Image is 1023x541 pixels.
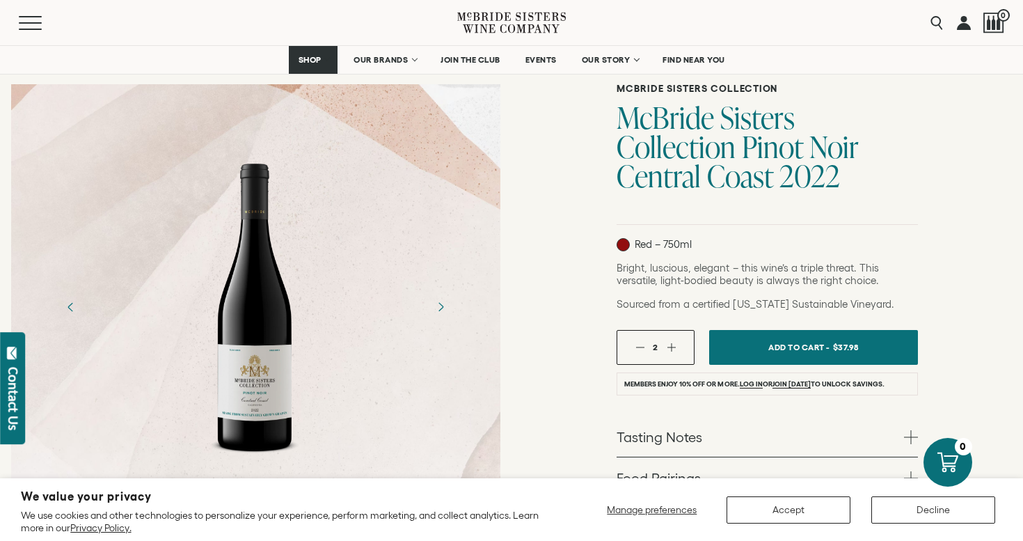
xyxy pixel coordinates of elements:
[617,298,918,311] p: Sourced from a certified [US_STATE] Sustainable Vineyard.
[289,46,338,74] a: SHOP
[871,496,995,524] button: Decline
[653,343,658,352] span: 2
[344,46,425,74] a: OUR BRANDS
[431,46,509,74] a: JOIN THE CLUB
[21,509,550,534] p: We use cookies and other technologies to personalize your experience, perform marketing, and coll...
[525,55,557,65] span: EVENTS
[441,55,500,65] span: JOIN THE CLUB
[422,289,459,325] button: Next
[70,522,131,533] a: Privacy Policy.
[740,380,763,389] a: Log in
[354,55,408,65] span: OUR BRANDS
[997,9,1010,22] span: 0
[617,457,918,498] a: Food Pairings
[617,373,918,395] li: Members enjoy 10% off or more. or to unlock savings.
[598,496,706,524] button: Manage preferences
[955,438,972,455] div: 0
[617,416,918,457] a: Tasting Notes
[19,16,69,30] button: Mobile Menu Trigger
[573,46,647,74] a: OUR STORY
[298,55,322,65] span: SHOP
[516,46,566,74] a: EVENTS
[617,262,918,287] p: Bright, luscious, elegant – this wine’s a triple threat. This versatile, light-bodied beauty is a...
[663,55,725,65] span: FIND NEAR YOU
[53,289,89,325] button: Previous
[21,491,550,503] h2: We value your privacy
[772,380,811,389] a: join [DATE]
[833,337,859,357] span: $37.98
[727,496,850,524] button: Accept
[709,330,918,365] button: Add To Cart - $37.98
[582,55,631,65] span: OUR STORY
[768,337,830,357] span: Add To Cart -
[617,103,918,191] h1: McBride Sisters Collection Pinot Noir Central Coast 2022
[6,367,20,430] div: Contact Us
[653,46,734,74] a: FIND NEAR YOU
[617,238,692,251] p: Red – 750ml
[607,504,697,515] span: Manage preferences
[617,83,918,95] h6: McBride Sisters Collection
